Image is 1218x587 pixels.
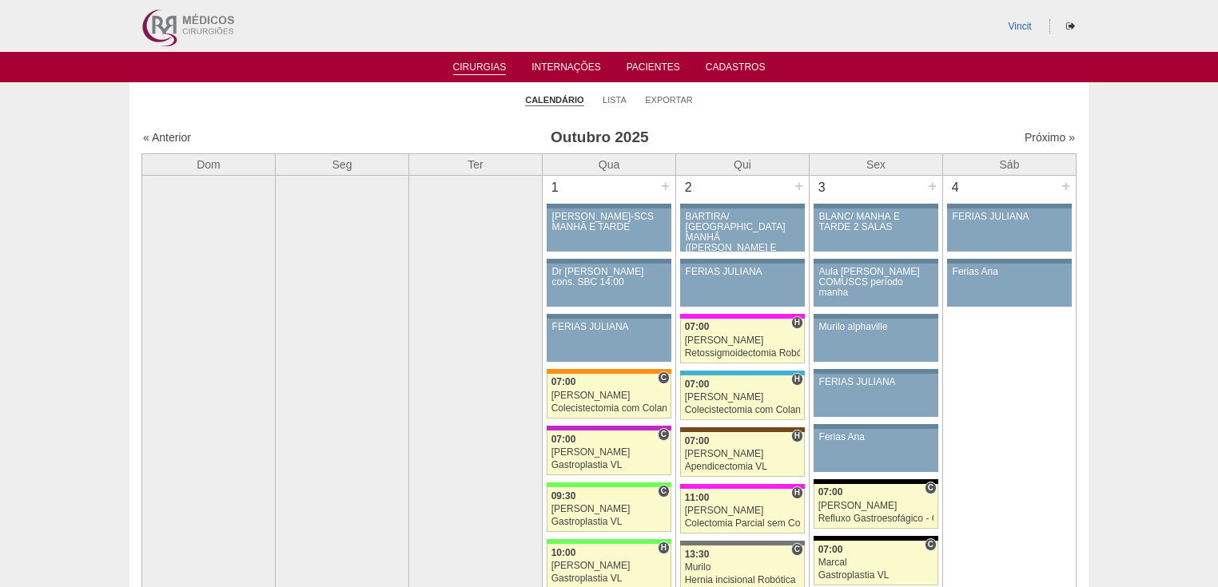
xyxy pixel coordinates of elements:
div: FERIAS JULIANA [552,322,667,332]
a: Internações [531,61,601,77]
th: Sex [810,153,943,175]
a: BLANC/ MANHÃ E TARDE 2 SALAS [814,208,938,252]
div: Gastroplastia VL [818,570,934,581]
a: FERIAS JULIANA [680,264,805,307]
div: Key: Aviso [814,369,938,374]
div: Key: Blanc [814,536,938,541]
a: Cadastros [706,61,766,77]
a: Lista [603,94,627,105]
div: + [792,176,806,196]
a: [PERSON_NAME]-SCS MANHÃ E TARDE [547,208,671,252]
a: FERIAS JULIANA [547,319,671,362]
span: Hospital [658,541,670,554]
span: Hospital [791,486,803,499]
div: BARTIRA/ [GEOGRAPHIC_DATA] MANHÃ ([PERSON_NAME] E ANA)/ SANTA JOANA -TARDE [686,212,800,275]
div: Key: Blanc [814,479,938,484]
a: FERIAS JULIANA [814,374,938,417]
a: Vincit [1009,21,1032,32]
span: Consultório [925,538,937,551]
div: [PERSON_NAME] [685,506,801,516]
div: [PERSON_NAME] [551,391,667,401]
div: FERIAS JULIANA [819,377,933,387]
div: Murilo alphaville [819,322,933,332]
a: C 07:00 Marcal Gastroplastia VL [814,541,938,585]
div: [PERSON_NAME] [551,504,667,514]
span: 10:00 [551,547,576,558]
div: Key: Maria Braido [547,426,671,430]
i: Sair [1066,22,1075,31]
a: C 07:00 [PERSON_NAME] Refluxo Gastroesofágico - Cirurgia VL [814,484,938,529]
a: Ferias Ana [814,429,938,472]
div: Key: Aviso [547,259,671,264]
div: [PERSON_NAME] [551,447,667,458]
a: Pacientes [627,61,680,77]
span: 07:00 [551,376,576,387]
div: Murilo [685,562,801,573]
div: Key: Aviso [947,204,1072,208]
div: Colecistectomia com Colangiografia VL [685,405,801,415]
span: Consultório [791,543,803,556]
a: H 07:00 [PERSON_NAME] Colecistectomia com Colangiografia VL [680,375,805,420]
div: Key: Aviso [814,424,938,429]
span: Consultório [658,371,670,384]
div: Key: Pro Matre [680,314,805,319]
a: Calendário [525,94,583,106]
span: 09:30 [551,490,576,502]
span: Consultório [658,428,670,441]
div: Key: Neomater [680,371,805,375]
a: Murilo alphaville [814,319,938,362]
div: Key: Brasil [547,482,671,487]
div: Key: Aviso [814,259,938,264]
span: 07:00 [818,486,843,498]
div: Key: São Luiz - SCS [547,369,671,374]
div: Refluxo Gastroesofágico - Cirurgia VL [818,514,934,524]
div: Colectomia Parcial sem Colostomia VL [685,518,801,529]
div: Key: Aviso [947,259,1072,264]
div: [PERSON_NAME] [685,335,801,346]
div: Gastroplastia VL [551,573,667,584]
div: Ferias Ana [819,432,933,442]
div: 3 [810,176,834,200]
div: FERIAS JULIANA [953,212,1067,222]
th: Qui [676,153,810,175]
div: 2 [676,176,701,200]
span: Hospital [791,316,803,329]
div: Key: Brasil [547,539,671,544]
a: C 07:00 [PERSON_NAME] Colecistectomia com Colangiografia VL [547,374,671,418]
div: Key: Santa Catarina [680,541,805,545]
span: 11:00 [685,492,710,503]
th: Seg [276,153,409,175]
div: Retossigmoidectomia Robótica [685,348,801,359]
div: Hernia incisional Robótica [685,575,801,585]
span: 07:00 [551,434,576,445]
span: 07:00 [685,379,710,390]
div: Key: Aviso [680,259,805,264]
a: C 09:30 [PERSON_NAME] Gastroplastia VL [547,487,671,532]
div: Ferias Ana [953,267,1067,277]
th: Ter [409,153,543,175]
div: Key: Aviso [814,314,938,319]
a: Cirurgias [453,61,507,75]
div: Aula [PERSON_NAME] COMUSCS período manha [819,267,933,299]
span: Hospital [791,373,803,386]
th: Sáb [943,153,1077,175]
span: 13:30 [685,549,710,560]
div: Key: Aviso [547,204,671,208]
div: BLANC/ MANHÃ E TARDE 2 SALAS [819,212,933,232]
span: 07:00 [685,435,710,446]
div: [PERSON_NAME] [685,392,801,403]
div: Key: Pro Matre [680,484,805,489]
span: Consultório [658,485,670,498]
span: Consultório [925,482,937,494]
a: Exportar [645,94,693,105]
div: Key: Aviso [814,204,938,208]
div: Marcal [818,557,934,568]
div: + [659,176,672,196]
span: Hospital [791,430,803,442]
div: FERIAS JULIANA [686,267,800,277]
div: 1 [543,176,567,200]
a: FERIAS JULIANA [947,208,1072,252]
a: Aula [PERSON_NAME] COMUSCS período manha [814,264,938,307]
div: Key: Aviso [547,314,671,319]
th: Dom [142,153,276,175]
